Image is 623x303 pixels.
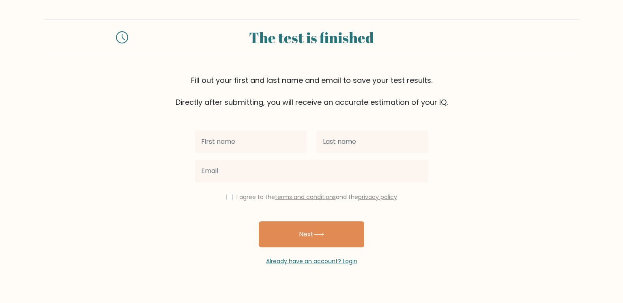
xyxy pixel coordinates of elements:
[236,193,397,201] label: I agree to the and the
[195,130,307,153] input: First name
[358,193,397,201] a: privacy policy
[138,26,485,48] div: The test is finished
[316,130,428,153] input: Last name
[275,193,336,201] a: terms and conditions
[266,257,357,265] a: Already have an account? Login
[259,221,364,247] button: Next
[44,75,579,108] div: Fill out your first and last name and email to save your test results. Directly after submitting,...
[195,160,428,182] input: Email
